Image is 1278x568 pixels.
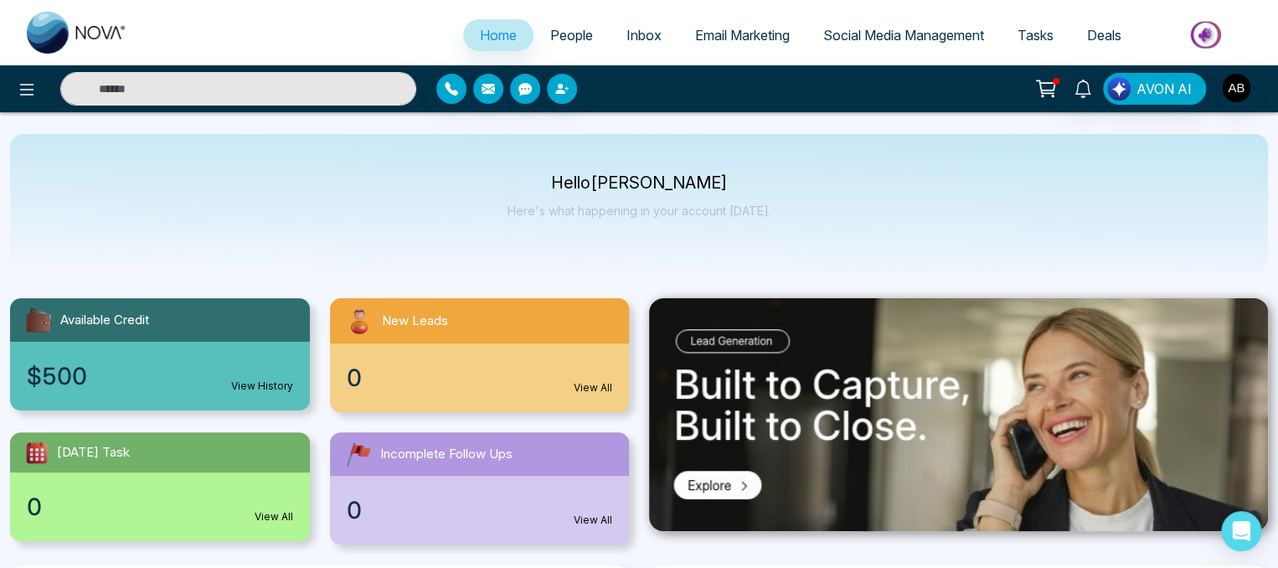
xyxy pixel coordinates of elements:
a: Incomplete Follow Ups0View All [320,432,640,545]
a: People [533,19,610,51]
button: AVON AI [1103,73,1206,105]
span: Tasks [1018,27,1054,44]
div: Open Intercom Messenger [1221,511,1261,551]
a: Social Media Management [806,19,1001,51]
a: View All [255,509,293,524]
span: [DATE] Task [57,443,130,462]
span: Inbox [626,27,662,44]
a: Home [463,19,533,51]
span: $500 [27,359,87,394]
img: . [649,298,1268,531]
span: Available Credit [60,311,149,330]
img: User Avatar [1222,74,1250,102]
span: People [550,27,593,44]
span: Home [480,27,517,44]
span: 0 [347,493,362,528]
p: Hello [PERSON_NAME] [508,176,771,190]
span: 0 [347,360,362,395]
img: newLeads.svg [343,305,375,337]
img: todayTask.svg [23,439,50,466]
span: AVON AI [1136,79,1192,99]
a: View All [574,513,612,528]
a: Email Marketing [678,19,806,51]
span: 0 [27,489,42,524]
p: Here's what happening in your account [DATE]. [508,204,771,218]
a: Tasks [1001,19,1070,51]
span: Email Marketing [695,27,790,44]
img: Market-place.gif [1147,16,1268,54]
img: followUps.svg [343,439,374,469]
a: View History [231,379,293,394]
a: New Leads0View All [320,298,640,412]
span: New Leads [382,312,448,331]
span: Social Media Management [823,27,984,44]
img: availableCredit.svg [23,305,54,335]
img: Lead Flow [1107,77,1131,101]
a: View All [574,380,612,395]
span: Deals [1087,27,1121,44]
img: Nova CRM Logo [27,12,127,54]
a: Deals [1070,19,1138,51]
a: Inbox [610,19,678,51]
span: Incomplete Follow Ups [380,445,513,464]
